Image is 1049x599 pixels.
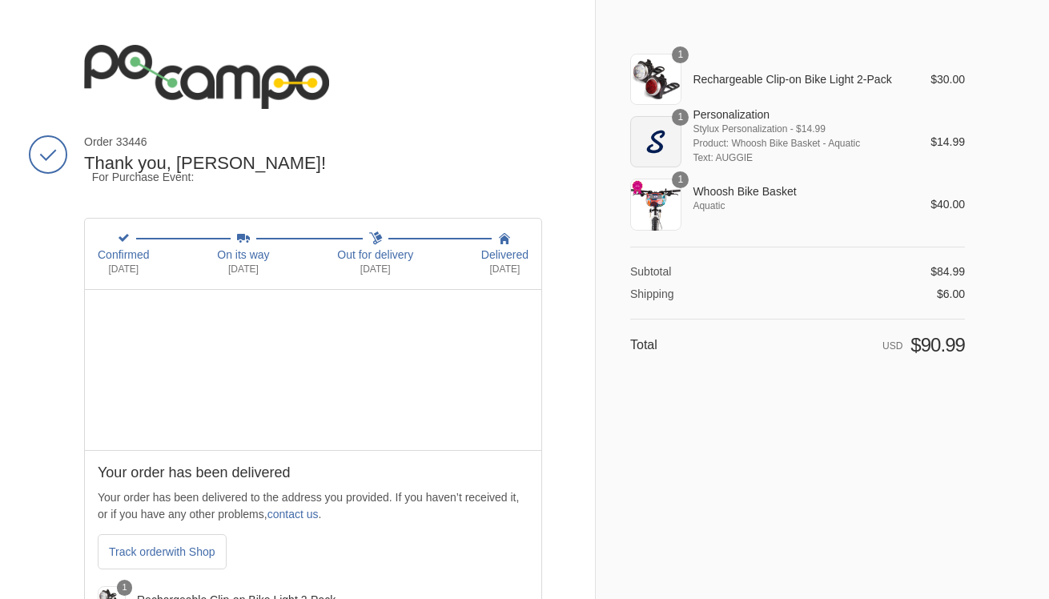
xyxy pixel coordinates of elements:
span: $90.99 [910,334,965,356]
th: Subtotal [630,264,733,279]
span: [DATE] [490,262,520,276]
span: Delivered [481,247,529,262]
span: Order 33446 [84,135,542,149]
span: $30.00 [930,73,965,86]
span: $84.99 [930,265,965,278]
iframe: Google map displaying pin point of shipping address: Charlottesville, Virginia [85,290,542,450]
span: Rechargeable Clip-on Bike Light 2-Pack [693,72,908,86]
span: USD [882,340,902,352]
span: $14.99 [930,135,965,148]
span: [DATE] [108,262,139,276]
span: with Shop [166,545,215,558]
button: Track orderwith Shop [98,534,227,569]
span: [DATE] [360,262,391,276]
img: Stylux Product Image [630,116,681,167]
span: Aquatic [693,199,908,213]
img: Po Campo [84,45,329,109]
span: 1 [117,580,132,595]
span: $40.00 [930,198,965,211]
span: 1 [672,171,689,188]
span: Track order [109,545,215,558]
span: Product: Whoosh Bike Basket - Aquatic [693,136,908,151]
img: Po Campo Whoosh Fabric Basket in Aquatic | color:aquatic; [630,179,681,230]
span: Stylux Personalization - $14.99 [693,122,908,136]
span: Whoosh Bike Basket [693,184,908,199]
img: track-sale-pixel [84,180,85,181]
span: Confirmed [98,247,150,262]
span: [DATE] [228,262,259,276]
h2: Your order has been delivered [98,464,529,482]
span: $6.00 [937,287,965,300]
div: Google map displaying pin point of shipping address: Charlottesville, Virginia [85,290,541,450]
p: Your order has been delivered to the address you provided. If you haven’t received it, or if you ... [98,489,529,523]
div: For Purchase Event: [84,170,542,184]
span: Total [630,338,657,352]
span: Personalization [693,107,908,122]
span: 1 [672,109,689,126]
span: Shipping [630,287,674,300]
h2: Thank you, [PERSON_NAME]! [84,152,542,175]
img: Rechargeable Clip-on Bike Light 2-Pack - Po Campo [630,54,681,105]
a: contact us [267,508,319,521]
span: On its way [217,247,269,262]
span: Text: AUGGIE [693,151,908,165]
span: 1 [672,46,689,63]
span: Out for delivery [337,247,413,262]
